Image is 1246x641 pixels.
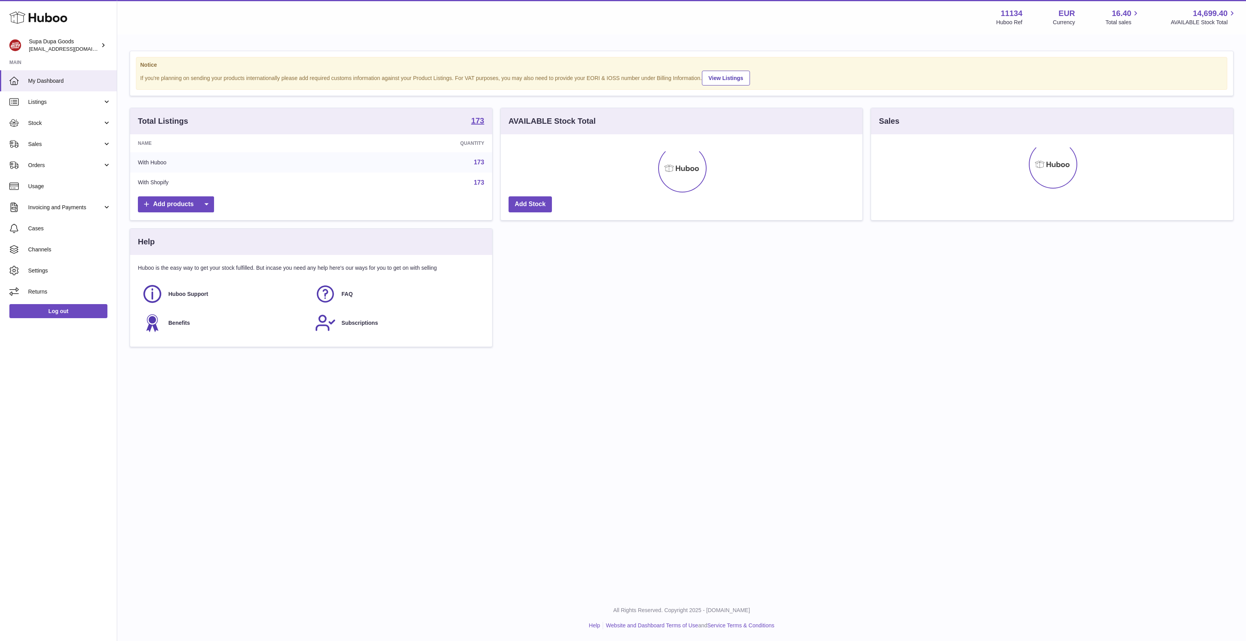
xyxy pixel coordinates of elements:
strong: 173 [471,117,484,125]
span: 14,699.40 [1193,8,1228,19]
span: Benefits [168,319,190,327]
a: View Listings [702,71,750,85]
p: Huboo is the easy way to get your stock fulfilled. But incase you need any help here's our ways f... [138,264,484,272]
h3: Total Listings [138,116,188,126]
span: Invoicing and Payments [28,204,103,211]
a: Service Terms & Conditions [707,622,775,629]
a: 16.40 Total sales [1105,8,1140,26]
span: [EMAIL_ADDRESS][DOMAIN_NAME] [29,46,115,52]
a: 173 [474,159,484,166]
td: With Huboo [130,152,325,173]
h3: AVAILABLE Stock Total [509,116,596,126]
a: Subscriptions [315,312,480,333]
span: Stock [28,119,103,127]
span: Listings [28,98,103,106]
li: and [603,622,774,629]
span: Total sales [1105,19,1140,26]
span: Channels [28,246,111,253]
a: FAQ [315,283,480,304]
a: Website and Dashboard Terms of Use [606,622,698,629]
span: Usage [28,183,111,190]
span: Cases [28,225,111,232]
span: FAQ [341,290,353,298]
span: Sales [28,141,103,148]
span: My Dashboard [28,77,111,85]
span: AVAILABLE Stock Total [1171,19,1237,26]
span: Returns [28,288,111,296]
a: Help [589,622,600,629]
div: Currency [1053,19,1075,26]
a: Huboo Support [142,283,307,304]
a: 173 [474,179,484,186]
th: Name [130,134,325,152]
a: Benefits [142,312,307,333]
strong: 11134 [1001,8,1023,19]
div: If you're planning on sending your products internationally please add required customs informati... [140,69,1223,85]
span: Subscriptions [341,319,378,327]
a: Add Stock [509,196,552,212]
span: 16.40 [1112,8,1131,19]
th: Quantity [325,134,492,152]
a: 173 [471,117,484,126]
a: Log out [9,304,107,318]
img: internalAdmin-11134@internal.huboo.com [9,39,21,51]
a: Add products [138,196,214,212]
strong: Notice [140,61,1223,69]
p: All Rights Reserved. Copyright 2025 - [DOMAIN_NAME] [123,607,1240,614]
h3: Help [138,237,155,247]
strong: EUR [1059,8,1075,19]
div: Huboo Ref [996,19,1023,26]
h3: Sales [879,116,899,126]
span: Orders [28,162,103,169]
td: With Shopify [130,173,325,193]
span: Huboo Support [168,290,208,298]
span: Settings [28,267,111,274]
div: Supa Dupa Goods [29,38,99,53]
a: 14,699.40 AVAILABLE Stock Total [1171,8,1237,26]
